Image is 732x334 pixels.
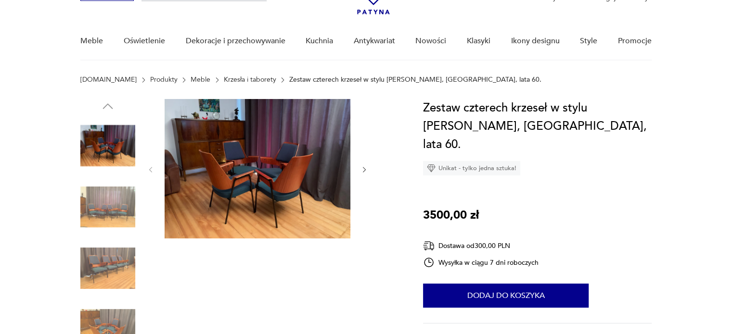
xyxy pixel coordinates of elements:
[165,99,350,238] img: Zdjęcie produktu Zestaw czterech krzeseł w stylu Hanno Von Gustedta, Austria, lata 60.
[511,23,559,60] a: Ikony designu
[306,23,333,60] a: Kuchnia
[423,240,435,252] img: Ikona dostawy
[618,23,652,60] a: Promocje
[80,180,135,235] img: Zdjęcie produktu Zestaw czterech krzeseł w stylu Hanno Von Gustedta, Austria, lata 60.
[80,241,135,296] img: Zdjęcie produktu Zestaw czterech krzeseł w stylu Hanno Von Gustedta, Austria, lata 60.
[191,76,210,84] a: Meble
[289,76,541,84] p: Zestaw czterech krzeseł w stylu [PERSON_NAME], [GEOGRAPHIC_DATA], lata 60.
[354,23,395,60] a: Antykwariat
[80,23,103,60] a: Meble
[423,206,479,224] p: 3500,00 zł
[124,23,165,60] a: Oświetlenie
[185,23,285,60] a: Dekoracje i przechowywanie
[80,76,137,84] a: [DOMAIN_NAME]
[467,23,490,60] a: Klasyki
[423,284,589,308] button: Dodaj do koszyka
[427,164,436,173] img: Ikona diamentu
[423,257,539,268] div: Wysyłka w ciągu 7 dni roboczych
[224,76,276,84] a: Krzesła i taborety
[423,161,520,175] div: Unikat - tylko jedna sztuka!
[423,240,539,252] div: Dostawa od 300,00 PLN
[150,76,178,84] a: Produkty
[415,23,446,60] a: Nowości
[580,23,597,60] a: Style
[80,118,135,173] img: Zdjęcie produktu Zestaw czterech krzeseł w stylu Hanno Von Gustedta, Austria, lata 60.
[423,99,652,154] h1: Zestaw czterech krzeseł w stylu [PERSON_NAME], [GEOGRAPHIC_DATA], lata 60.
